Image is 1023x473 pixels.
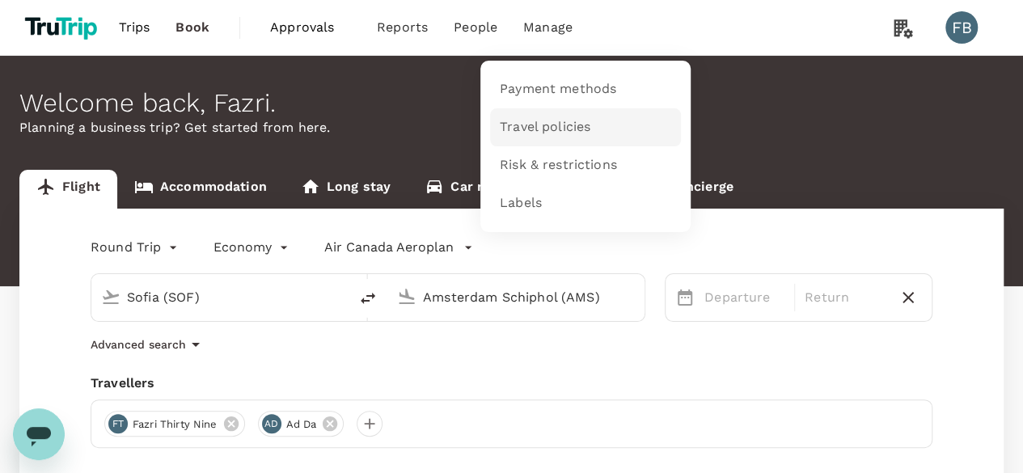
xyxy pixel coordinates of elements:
[119,18,150,37] span: Trips
[704,288,784,307] p: Departure
[19,10,106,45] img: TruTrip logo
[213,234,292,260] div: Economy
[91,234,181,260] div: Round Trip
[337,295,340,298] button: Open
[117,170,284,209] a: Accommodation
[258,411,345,437] div: ADad da
[945,11,978,44] div: FB
[91,335,205,354] button: Advanced search
[377,18,428,37] span: Reports
[108,414,128,433] div: FT
[523,18,573,37] span: Manage
[270,18,351,37] span: Approvals
[284,170,408,209] a: Long stay
[500,118,590,137] span: Travel policies
[490,70,681,108] a: Payment methods
[500,194,542,213] span: Labels
[91,336,186,353] p: Advanced search
[19,88,1004,118] div: Welcome back , Fazri .
[805,288,885,307] p: Return
[633,295,636,298] button: Open
[104,411,245,437] div: FTfazri thirty nine
[123,416,227,433] span: fazri thirty nine
[19,118,1004,137] p: Planning a business trip? Get started from here.
[408,170,533,209] a: Car rental
[490,184,681,222] a: Labels
[454,18,497,37] span: People
[349,279,387,318] button: delete
[13,408,65,460] iframe: Button to launch messaging window
[500,156,617,175] span: Risk & restrictions
[490,108,681,146] a: Travel policies
[262,414,281,433] div: AD
[490,146,681,184] a: Risk & restrictions
[127,285,315,310] input: Depart from
[91,374,932,393] div: Travellers
[324,238,454,257] p: Air Canada Aeroplan
[500,80,616,99] span: Payment methods
[324,238,473,257] button: Air Canada Aeroplan
[175,18,209,37] span: Book
[277,416,327,433] span: ad da
[423,285,611,310] input: Going to
[19,170,117,209] a: Flight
